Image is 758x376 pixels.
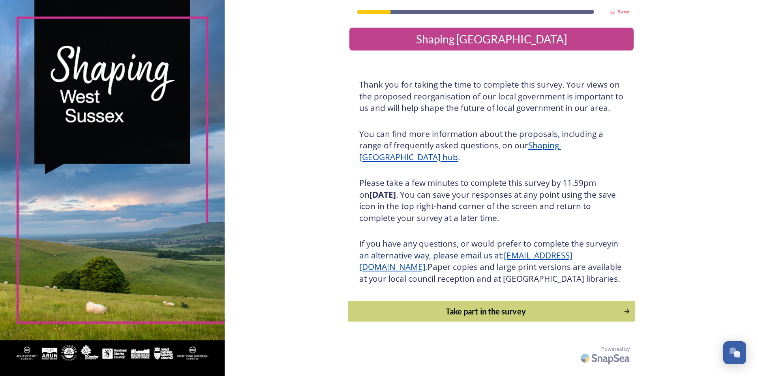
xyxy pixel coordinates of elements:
span: Powered by [601,345,630,353]
strong: [DATE] [370,189,396,200]
button: Continue [348,301,635,322]
h3: Please take a few minutes to complete this survey by 11.59pm on . You can save your responses at ... [359,177,624,224]
a: [EMAIL_ADDRESS][DOMAIN_NAME] [359,250,572,273]
a: Shaping [GEOGRAPHIC_DATA] hub [359,140,561,163]
img: SnapSea Logo [578,349,634,367]
span: in an alternative way, please email us at: [359,238,620,261]
h3: If you have any questions, or would prefer to complete the survey Paper copies and large print ve... [359,238,624,284]
div: Shaping [GEOGRAPHIC_DATA] [353,31,630,47]
h3: You can find more information about the proposals, including a range of frequently asked question... [359,128,624,163]
h3: Thank you for taking the time to complete this survey. Your views on the proposed reorganisation ... [359,79,624,114]
strong: Save [617,8,630,15]
span: . [426,261,428,272]
div: Take part in the survey [352,305,619,317]
button: Open Chat [723,341,746,364]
